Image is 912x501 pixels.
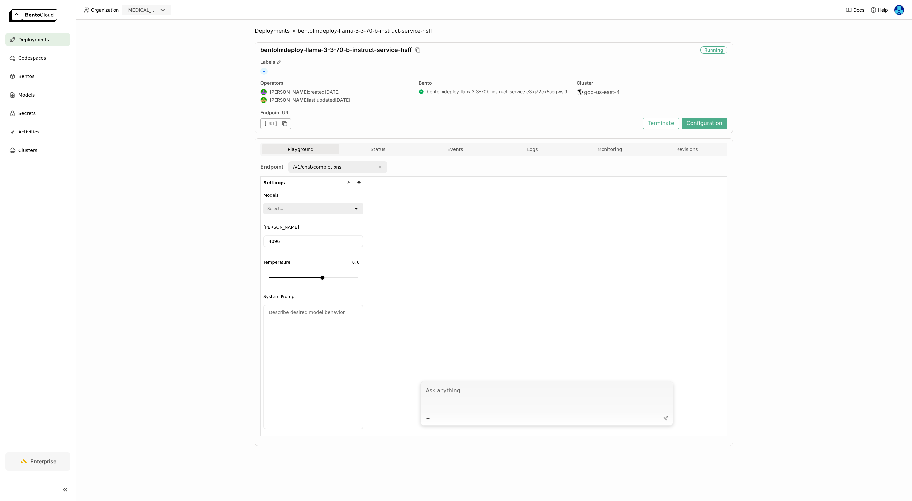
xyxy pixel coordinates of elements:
span: Help [878,7,888,13]
input: Selected revia. [158,7,159,14]
svg: open [377,164,383,170]
a: Clusters [5,144,70,157]
a: Activities [5,125,70,138]
input: Selected /v1/chat/completions. [342,164,343,170]
span: Temperature [263,260,290,265]
button: Playground [262,144,339,154]
a: Secrets [5,107,70,120]
span: Models [263,193,279,198]
button: Revisions [648,144,726,154]
button: Monitoring [571,144,649,154]
span: Clusters [18,146,37,154]
span: gcp-us-east-4 [584,89,620,95]
nav: Breadcrumbs navigation [255,28,733,34]
span: Docs [853,7,864,13]
span: [PERSON_NAME] [263,225,299,230]
div: [URL] [260,118,291,129]
a: Models [5,88,70,102]
button: Terminate [643,118,679,129]
div: Labels [260,59,727,65]
span: Activities [18,128,40,136]
a: Docs [845,7,864,13]
span: Enterprise [30,458,56,465]
a: Bentos [5,70,70,83]
span: bentolmdeploy-llama-3-3-70-b-instruct-service-hsff [260,46,412,54]
span: Deployments [18,36,49,44]
div: Bento [419,80,569,86]
a: Deployments [5,33,70,46]
span: Codespaces [18,54,46,62]
strong: [PERSON_NAME] [270,89,308,95]
button: Status [339,144,417,154]
button: Events [416,144,494,154]
strong: [PERSON_NAME] [270,97,308,103]
span: Logs [527,146,538,152]
a: Enterprise [5,452,70,471]
span: Secrets [18,109,36,117]
div: Running [700,46,727,54]
div: Select... [267,205,283,212]
span: System Prompt [263,294,296,299]
div: created [260,89,411,95]
div: Settings [261,177,366,189]
span: > [290,28,298,34]
a: Codespaces [5,51,70,65]
strong: Endpoint [260,163,283,170]
div: Cluster [577,80,727,86]
div: Endpoint URL [260,110,640,116]
span: [DATE] [335,97,350,103]
div: last updated [260,97,411,103]
span: Deployments [255,28,290,34]
span: bentolmdeploy-llama-3-3-70-b-instruct-service-hsff [298,28,432,34]
span: Models [18,91,35,99]
button: Configuration [682,118,727,129]
img: Steve Guo [261,97,267,103]
img: Shenyang Zhao [261,89,267,95]
input: Temperature [348,258,363,266]
div: Help [870,7,888,13]
svg: open [354,206,359,211]
img: logo [9,9,57,22]
div: /v1/chat/completions [293,164,341,170]
img: Yi Guo [894,5,904,15]
span: + [260,68,268,75]
div: Operators [260,80,411,86]
span: Organization [91,7,119,13]
span: [DATE] [325,89,340,95]
a: bentolmdeploy-llama3.3-70b-instruct-service:e3xj72cx5oegwsi9 [427,89,567,95]
span: Bentos [18,73,34,80]
div: [MEDICAL_DATA] [126,7,157,13]
svg: Plus [425,416,431,421]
